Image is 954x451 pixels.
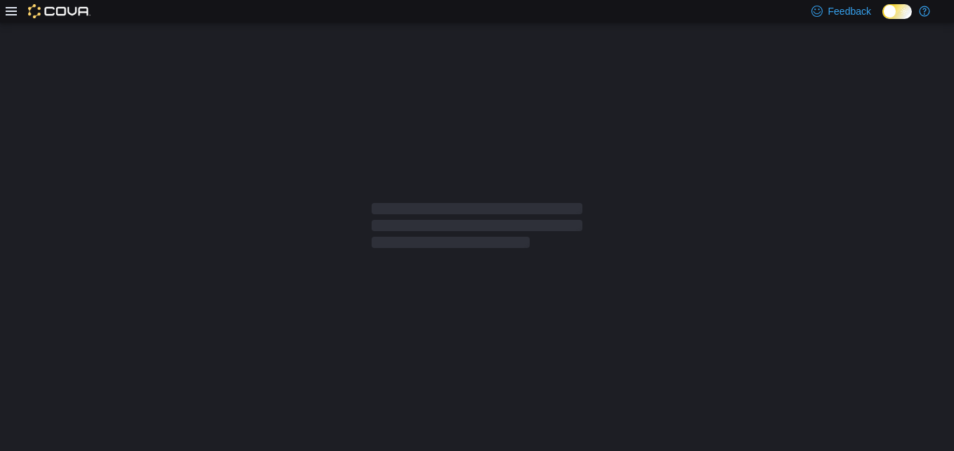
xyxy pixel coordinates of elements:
span: Loading [372,206,582,251]
input: Dark Mode [882,4,912,19]
span: Dark Mode [882,19,883,20]
img: Cova [28,4,91,18]
span: Feedback [828,4,871,18]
